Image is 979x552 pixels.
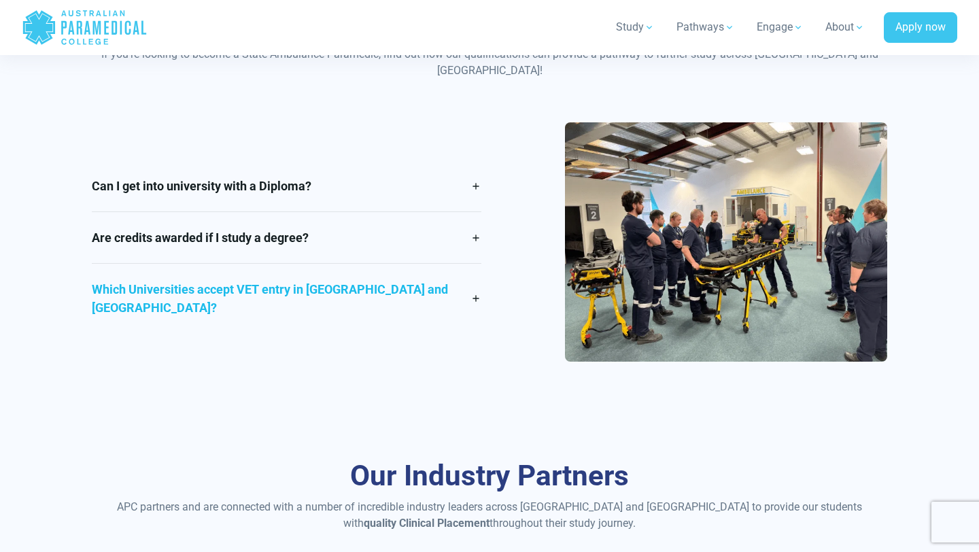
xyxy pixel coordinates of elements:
a: Australian Paramedical College [22,5,148,50]
a: Study [608,8,663,46]
strong: quality Clinical Placement [364,517,489,530]
a: Apply now [884,12,957,44]
a: Are credits awarded if I study a degree? [92,212,481,263]
a: Pathways [668,8,743,46]
a: Engage [749,8,812,46]
p: APC partners and are connected with a number of incredible industry leaders across [GEOGRAPHIC_DA... [92,499,887,532]
a: Can I get into university with a Diploma? [92,160,481,211]
a: About [817,8,873,46]
a: Which Universities accept VET entry in [GEOGRAPHIC_DATA] and [GEOGRAPHIC_DATA]? [92,264,481,333]
h3: Our Industry Partners [92,459,887,494]
p: If you’re looking to become a State Ambulance Paramedic, find out how our qualifications can prov... [92,46,887,79]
